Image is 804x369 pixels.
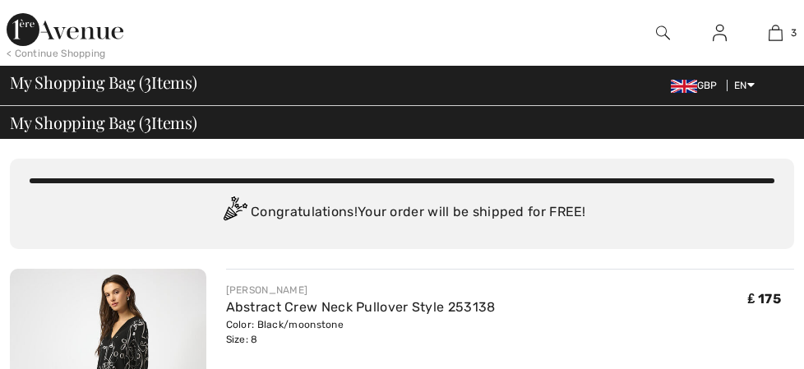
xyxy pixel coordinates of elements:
[748,291,781,307] span: ₤ 175
[734,80,755,91] span: EN
[218,196,251,229] img: Congratulation2.svg
[713,23,727,43] img: My Info
[7,46,106,61] div: < Continue Shopping
[7,13,123,46] img: 1ère Avenue
[671,80,724,91] span: GBP
[226,283,496,298] div: [PERSON_NAME]
[144,110,151,131] span: 3
[226,299,496,315] a: Abstract Crew Neck Pullover Style 253138
[656,23,670,43] img: search the website
[10,114,197,131] span: My Shopping Bag ( Items)
[10,74,197,90] span: My Shopping Bag ( Items)
[749,23,803,43] a: 3
[30,196,774,229] div: Congratulations! Your order will be shipped for FREE!
[671,80,697,93] img: UK Pound
[769,23,783,43] img: My Bag
[791,25,797,40] span: 3
[226,317,496,347] div: Color: Black/moonstone Size: 8
[700,23,740,44] a: Sign In
[144,70,151,91] span: 3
